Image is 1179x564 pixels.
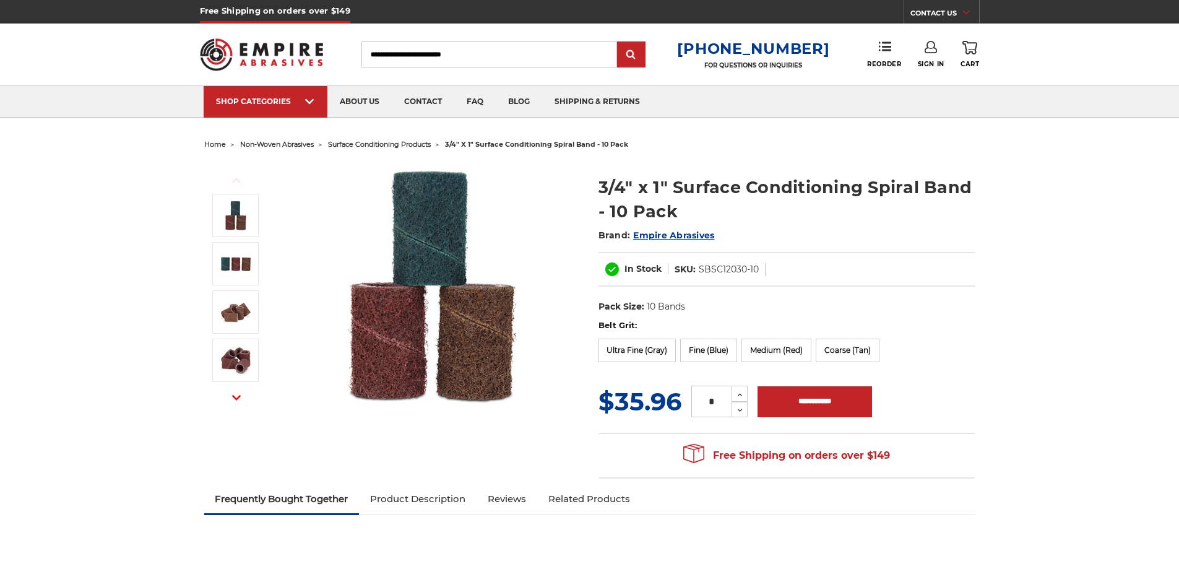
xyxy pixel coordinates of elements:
[310,162,558,410] img: 3/4" x 1" Scotch Brite Spiral Band
[454,86,496,118] a: faq
[699,263,759,276] dd: SBSC12030-10
[477,485,537,513] a: Reviews
[220,248,251,279] img: 3/4" x 1" Surface Conditioning Spiral Band
[598,230,631,241] span: Brand:
[910,6,979,24] a: CONTACT US
[445,140,628,149] span: 3/4" x 1" surface conditioning spiral band - 10 pack
[598,386,681,417] span: $35.96
[204,140,226,149] a: home
[918,60,944,68] span: Sign In
[867,60,901,68] span: Reorder
[542,86,652,118] a: shipping & returns
[496,86,542,118] a: blog
[598,319,975,332] label: Belt Grit:
[328,140,431,149] a: surface conditioning products
[392,86,454,118] a: contact
[220,297,251,328] img: 3/4" x 1" Non Woven Spiral Band
[683,443,890,468] span: Free Shipping on orders over $149
[598,300,644,313] dt: Pack Size:
[961,41,979,68] a: Cart
[359,485,477,513] a: Product Description
[204,485,360,513] a: Frequently Bought Together
[633,230,714,241] a: Empire Abrasives
[327,86,392,118] a: about us
[598,175,975,223] h1: 3/4" x 1" Surface Conditioning Spiral Band - 10 Pack
[675,263,696,276] dt: SKU:
[647,300,685,313] dd: 10 Bands
[619,43,644,67] input: Submit
[537,485,641,513] a: Related Products
[240,140,314,149] a: non-woven abrasives
[222,167,251,194] button: Previous
[222,384,251,411] button: Next
[677,40,829,58] a: [PHONE_NUMBER]
[961,60,979,68] span: Cart
[624,263,662,274] span: In Stock
[867,41,901,67] a: Reorder
[216,97,315,106] div: SHOP CATEGORIES
[220,200,251,231] img: 3/4" x 1" Scotch Brite Spiral Band
[200,30,324,79] img: Empire Abrasives
[220,345,251,376] img: 3/4" x 1" Spiral Band Non Woven Surface Conditioning
[677,61,829,69] p: FOR QUESTIONS OR INQUIRIES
